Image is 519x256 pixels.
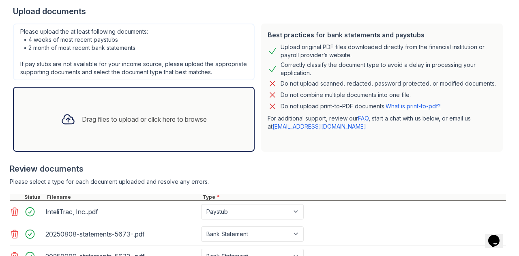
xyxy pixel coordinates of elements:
[45,228,198,241] div: 20250808-statements-5673-.pdf
[82,114,207,124] div: Drag files to upload or click here to browse
[45,194,201,200] div: Filename
[201,194,506,200] div: Type
[281,61,496,77] div: Correctly classify the document type to avoid a delay in processing your application.
[272,123,366,130] a: [EMAIL_ADDRESS][DOMAIN_NAME]
[13,24,255,80] div: Please upload the at least following documents: • 4 weeks of most recent paystubs • 2 month of mo...
[13,6,506,17] div: Upload documents
[281,43,496,59] div: Upload original PDF files downloaded directly from the financial institution or payroll provider’...
[45,205,198,218] div: InteliTrac, Inc..pdf
[281,79,496,88] div: Do not upload scanned, redacted, password protected, or modified documents.
[10,178,506,186] div: Please select a type for each document uploaded and resolve any errors.
[485,224,511,248] iframe: chat widget
[281,102,441,110] p: Do not upload print-to-PDF documents.
[10,163,506,174] div: Review documents
[268,30,496,40] div: Best practices for bank statements and paystubs
[23,194,45,200] div: Status
[281,90,411,100] div: Do not combine multiple documents into one file.
[268,114,496,131] p: For additional support, review our , start a chat with us below, or email us at
[358,115,369,122] a: FAQ
[386,103,441,110] a: What is print-to-pdf?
